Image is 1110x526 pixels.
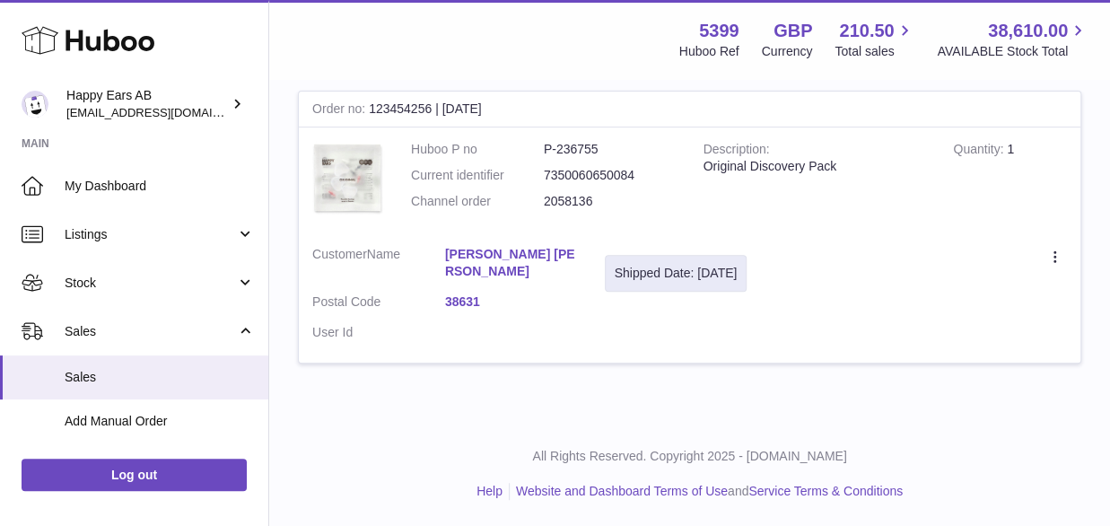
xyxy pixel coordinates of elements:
[615,265,738,282] div: Shipped Date: [DATE]
[699,19,739,43] strong: 5399
[445,294,578,311] a: 38631
[445,246,578,280] a: [PERSON_NAME] [PERSON_NAME]
[65,369,255,386] span: Sales
[704,158,927,175] div: Original Discovery Pack
[312,294,445,315] dt: Postal Code
[544,167,677,184] dd: 7350060650084
[762,43,813,60] div: Currency
[312,101,369,120] strong: Order no
[312,246,445,285] dt: Name
[937,43,1088,60] span: AVAILABLE Stock Total
[510,483,903,500] li: and
[835,19,914,60] a: 210.50 Total sales
[65,413,255,430] span: Add Manual Order
[312,247,367,261] span: Customer
[65,275,236,292] span: Stock
[704,142,770,161] strong: Description
[312,141,384,215] img: 53991712582217.png
[411,141,544,158] dt: Huboo P no
[411,167,544,184] dt: Current identifier
[299,92,1080,127] div: 123454256 | [DATE]
[312,324,445,341] dt: User Id
[66,87,228,121] div: Happy Ears AB
[65,226,236,243] span: Listings
[774,19,812,43] strong: GBP
[953,142,1007,161] strong: Quantity
[988,19,1068,43] span: 38,610.00
[411,193,544,210] dt: Channel order
[65,178,255,195] span: My Dashboard
[679,43,739,60] div: Huboo Ref
[284,448,1096,465] p: All Rights Reserved. Copyright 2025 - [DOMAIN_NAME]
[937,19,1088,60] a: 38,610.00 AVAILABLE Stock Total
[748,484,903,498] a: Service Terms & Conditions
[22,91,48,118] img: 3pl@happyearsearplugs.com
[544,141,677,158] dd: P-236755
[839,19,894,43] span: 210.50
[66,105,264,119] span: [EMAIL_ADDRESS][DOMAIN_NAME]
[65,323,236,340] span: Sales
[22,459,247,491] a: Log out
[516,484,728,498] a: Website and Dashboard Terms of Use
[476,484,503,498] a: Help
[835,43,914,60] span: Total sales
[544,193,677,210] dd: 2058136
[940,127,1080,232] td: 1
